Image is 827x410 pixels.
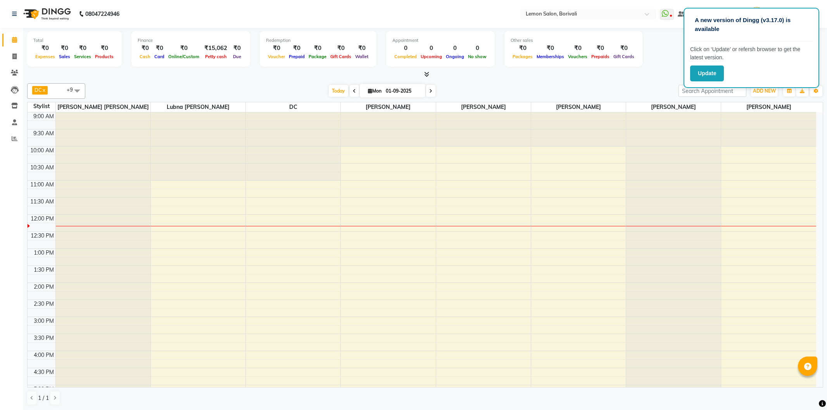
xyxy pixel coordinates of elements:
[535,54,566,59] span: Memberships
[611,44,636,53] div: ₹0
[33,37,116,44] div: Total
[419,54,444,59] span: Upcoming
[93,54,116,59] span: Products
[35,87,42,93] span: DC
[152,54,166,59] span: Card
[29,215,55,223] div: 12:00 PM
[20,3,73,25] img: logo
[287,54,307,59] span: Prepaid
[29,198,55,206] div: 11:30 AM
[266,44,287,53] div: ₹0
[57,44,72,53] div: ₹0
[203,54,229,59] span: Petty cash
[57,54,72,59] span: Sales
[751,86,778,96] button: ADD NEW
[611,54,636,59] span: Gift Cards
[266,37,370,44] div: Redemption
[466,44,489,53] div: 0
[589,44,611,53] div: ₹0
[93,44,116,53] div: ₹0
[166,44,201,53] div: ₹0
[56,102,150,112] span: [PERSON_NAME] [PERSON_NAME]
[72,44,93,53] div: ₹0
[152,44,166,53] div: ₹0
[328,54,353,59] span: Gift Cards
[32,385,55,393] div: 5:00 PM
[690,65,724,81] button: Update
[436,102,531,112] span: [PERSON_NAME]
[230,44,244,53] div: ₹0
[307,44,328,53] div: ₹0
[392,54,419,59] span: Completed
[32,300,55,308] div: 2:30 PM
[246,102,340,112] span: DC
[28,102,55,110] div: Stylist
[444,44,466,53] div: 0
[690,45,813,62] p: Click on ‘Update’ or refersh browser to get the latest version.
[531,102,626,112] span: [PERSON_NAME]
[287,44,307,53] div: ₹0
[29,164,55,172] div: 10:30 AM
[38,394,49,402] span: 1 / 1
[32,112,55,121] div: 9:00 AM
[353,44,370,53] div: ₹0
[511,37,636,44] div: Other sales
[511,54,535,59] span: Packages
[750,7,763,21] img: Jyoti Vyas
[32,368,55,376] div: 4:30 PM
[32,266,55,274] div: 1:30 PM
[32,129,55,138] div: 9:30 AM
[589,54,611,59] span: Prepaids
[138,54,152,59] span: Cash
[328,44,353,53] div: ₹0
[419,44,444,53] div: 0
[231,54,243,59] span: Due
[392,44,419,53] div: 0
[695,16,808,33] p: A new version of Dingg (v3.17.0) is available
[201,44,230,53] div: ₹15,062
[753,88,776,94] span: ADD NEW
[32,334,55,342] div: 3:30 PM
[466,54,489,59] span: No show
[32,283,55,291] div: 2:00 PM
[511,44,535,53] div: ₹0
[151,102,245,112] span: Lubna [PERSON_NAME]
[33,44,57,53] div: ₹0
[33,54,57,59] span: Expenses
[721,102,816,112] span: [PERSON_NAME]
[329,85,348,97] span: Today
[307,54,328,59] span: Package
[566,44,589,53] div: ₹0
[42,87,45,93] a: x
[85,3,119,25] b: 08047224946
[341,102,435,112] span: [PERSON_NAME]
[679,85,746,97] input: Search Appointment
[383,85,422,97] input: 2025-09-01
[29,146,55,155] div: 10:00 AM
[366,88,383,94] span: Mon
[29,232,55,240] div: 12:30 PM
[67,86,79,93] span: +9
[72,54,93,59] span: Services
[794,379,819,402] iframe: chat widget
[32,317,55,325] div: 3:00 PM
[626,102,721,112] span: [PERSON_NAME]
[32,249,55,257] div: 1:00 PM
[32,351,55,359] div: 4:00 PM
[29,181,55,189] div: 11:00 AM
[566,54,589,59] span: Vouchers
[535,44,566,53] div: ₹0
[138,37,244,44] div: Finance
[266,54,287,59] span: Voucher
[392,37,489,44] div: Appointment
[166,54,201,59] span: Online/Custom
[444,54,466,59] span: Ongoing
[138,44,152,53] div: ₹0
[353,54,370,59] span: Wallet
